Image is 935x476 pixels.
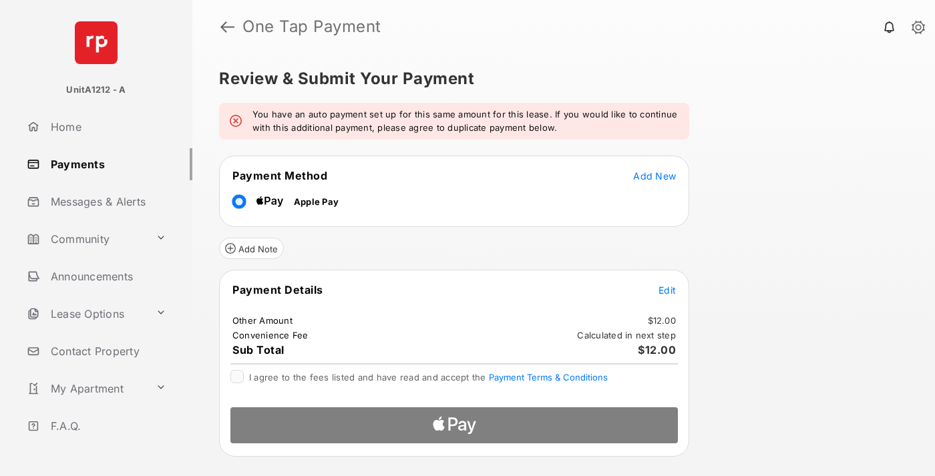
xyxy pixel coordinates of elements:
[638,343,676,356] span: $12.00
[21,298,150,330] a: Lease Options
[242,19,381,35] strong: One Tap Payment
[647,314,677,326] td: $12.00
[249,372,608,383] span: I agree to the fees listed and have read and accept the
[66,83,126,97] p: UnitA1212 - A
[232,169,327,182] span: Payment Method
[21,410,192,442] a: F.A.Q.
[21,260,192,292] a: Announcements
[659,284,676,296] span: Edit
[21,335,192,367] a: Contact Property
[489,372,608,383] button: I agree to the fees listed and have read and accept the
[75,21,118,64] img: svg+xml;base64,PHN2ZyB4bWxucz0iaHR0cDovL3d3dy53My5vcmcvMjAwMC9zdmciIHdpZHRoPSI2NCIgaGVpZ2h0PSI2NC...
[232,314,293,326] td: Other Amount
[294,196,339,207] span: Apple Pay
[219,238,284,259] button: Add Note
[21,223,150,255] a: Community
[21,111,192,143] a: Home
[252,108,679,134] em: You have an auto payment set up for this same amount for this lease. If you would like to continu...
[21,186,192,218] a: Messages & Alerts
[232,283,323,296] span: Payment Details
[576,329,677,341] td: Calculated in next step
[21,373,150,405] a: My Apartment
[232,343,285,356] span: Sub Total
[659,283,676,296] button: Edit
[219,71,898,87] h5: Review & Submit Your Payment
[633,170,676,182] span: Add New
[232,329,309,341] td: Convenience Fee
[21,148,192,180] a: Payments
[633,169,676,182] button: Add New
